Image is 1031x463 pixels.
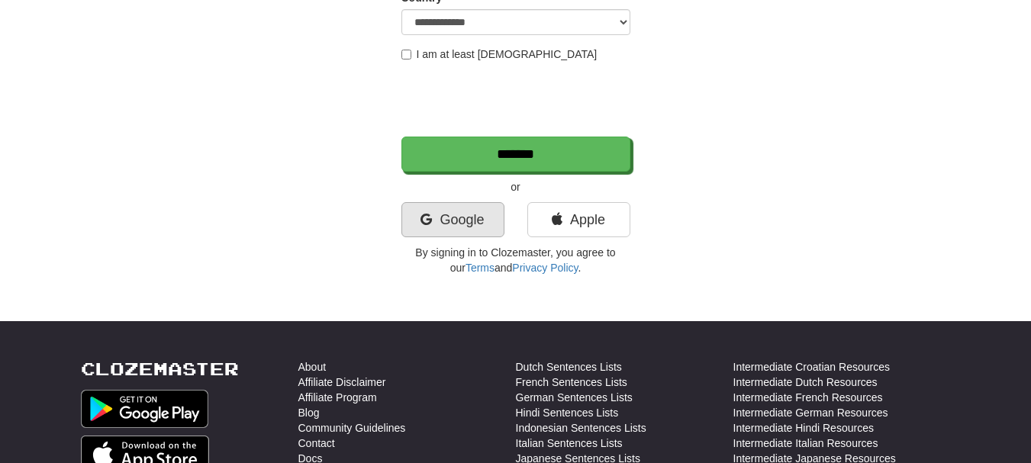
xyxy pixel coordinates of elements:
a: Indonesian Sentences Lists [516,420,646,436]
a: Blog [298,405,320,420]
input: I am at least [DEMOGRAPHIC_DATA] [401,50,411,59]
a: Intermediate Italian Resources [733,436,878,451]
a: Intermediate German Resources [733,405,888,420]
a: Intermediate French Resources [733,390,883,405]
a: French Sentences Lists [516,375,627,390]
a: Terms [466,262,495,274]
a: Intermediate Hindi Resources [733,420,874,436]
a: Italian Sentences Lists [516,436,623,451]
iframe: reCAPTCHA [401,69,633,129]
img: Get it on Google Play [81,390,209,428]
a: Google [401,202,504,237]
a: Apple [527,202,630,237]
a: About [298,359,327,375]
p: By signing in to Clozemaster, you agree to our and . [401,245,630,275]
a: Privacy Policy [512,262,578,274]
a: Dutch Sentences Lists [516,359,622,375]
a: Intermediate Croatian Resources [733,359,890,375]
a: Community Guidelines [298,420,406,436]
p: or [401,179,630,195]
label: I am at least [DEMOGRAPHIC_DATA] [401,47,598,62]
a: Intermediate Dutch Resources [733,375,878,390]
a: German Sentences Lists [516,390,633,405]
a: Affiliate Disclaimer [298,375,386,390]
a: Affiliate Program [298,390,377,405]
a: Clozemaster [81,359,239,378]
a: Hindi Sentences Lists [516,405,619,420]
a: Contact [298,436,335,451]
